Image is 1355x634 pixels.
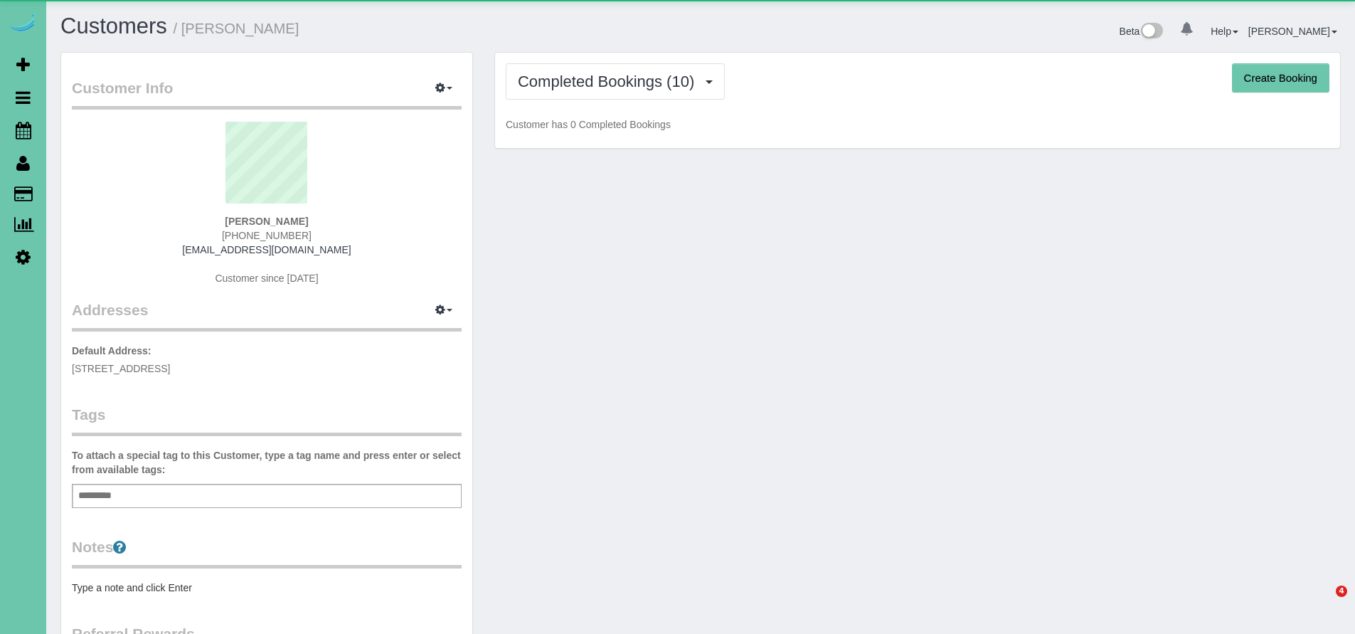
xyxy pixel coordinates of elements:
[182,244,351,255] a: [EMAIL_ADDRESS][DOMAIN_NAME]
[506,63,725,100] button: Completed Bookings (10)
[1139,23,1163,41] img: New interface
[72,78,462,110] legend: Customer Info
[72,448,462,477] label: To attach a special tag to this Customer, type a tag name and press enter or select from availabl...
[1232,63,1329,93] button: Create Booking
[222,230,312,241] span: [PHONE_NUMBER]
[1120,26,1164,37] a: Beta
[506,117,1329,132] p: Customer has 0 Completed Bookings
[1307,586,1341,620] iframe: Intercom live chat
[215,273,318,284] span: Customer since [DATE]
[1248,26,1337,37] a: [PERSON_NAME]
[1211,26,1238,37] a: Help
[72,363,170,374] span: [STREET_ADDRESS]
[1336,586,1347,597] span: 4
[9,14,37,34] img: Automaid Logo
[72,404,462,436] legend: Tags
[72,344,152,358] label: Default Address:
[518,73,701,90] span: Completed Bookings (10)
[225,216,308,227] strong: [PERSON_NAME]
[72,537,462,569] legend: Notes
[174,21,299,36] small: / [PERSON_NAME]
[60,14,167,38] a: Customers
[72,581,462,595] pre: Type a note and click Enter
